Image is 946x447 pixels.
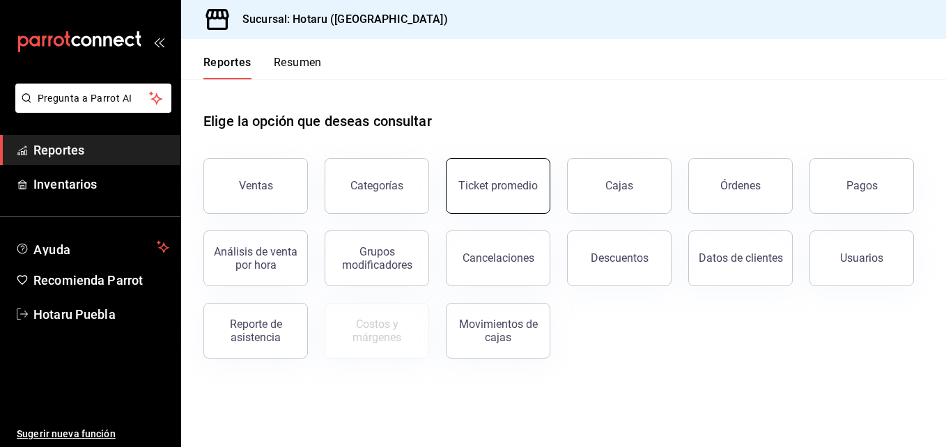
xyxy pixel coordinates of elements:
button: Análisis de venta por hora [203,230,308,286]
button: Cancelaciones [446,230,550,286]
div: Datos de clientes [699,251,783,265]
div: Análisis de venta por hora [212,245,299,272]
button: Datos de clientes [688,230,793,286]
div: Cancelaciones [463,251,534,265]
div: Descuentos [591,251,649,265]
button: Pregunta a Parrot AI [15,84,171,113]
div: Usuarios [840,251,883,265]
button: Descuentos [567,230,672,286]
span: Sugerir nueva función [17,427,169,441]
h3: Sucursal: Hotaru ([GEOGRAPHIC_DATA]) [231,11,448,28]
button: Usuarios [809,230,914,286]
span: Hotaru Puebla [33,305,169,324]
div: Ventas [239,179,273,192]
div: Categorías [350,179,403,192]
button: Reporte de asistencia [203,303,308,359]
button: Pagos [809,158,914,214]
div: Costos y márgenes [334,317,420,344]
h1: Elige la opción que deseas consultar [203,111,432,132]
button: open_drawer_menu [153,36,164,47]
a: Pregunta a Parrot AI [10,101,171,116]
button: Movimientos de cajas [446,303,550,359]
button: Órdenes [688,158,793,214]
div: Movimientos de cajas [455,317,541,344]
div: Órdenes [720,179,761,192]
a: Cajas [567,158,672,214]
span: Pregunta a Parrot AI [38,91,150,106]
button: Reportes [203,56,251,79]
button: Ventas [203,158,308,214]
button: Resumen [274,56,322,79]
div: Cajas [605,178,634,194]
div: Ticket promedio [458,179,538,192]
div: Grupos modificadores [334,245,420,272]
span: Reportes [33,141,169,159]
div: Pagos [846,179,878,192]
span: Ayuda [33,239,151,256]
div: Reporte de asistencia [212,317,299,344]
button: Grupos modificadores [325,230,429,286]
span: Inventarios [33,175,169,194]
button: Categorías [325,158,429,214]
button: Contrata inventarios para ver este reporte [325,303,429,359]
button: Ticket promedio [446,158,550,214]
span: Recomienda Parrot [33,271,169,290]
div: navigation tabs [203,56,322,79]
